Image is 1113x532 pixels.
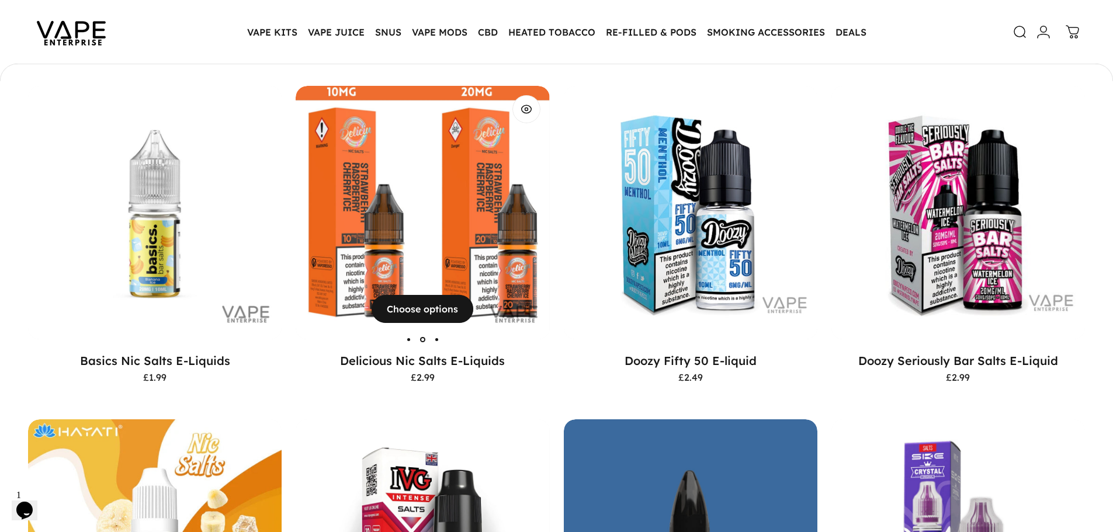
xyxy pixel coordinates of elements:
summary: VAPE MODS [407,20,473,44]
img: Delicious Nic Salts E-Liquids [296,86,549,339]
a: Delicious Nic Salts E-Liquids [340,353,505,368]
summary: RE-FILLED & PODS [601,20,702,44]
span: £2.49 [678,373,703,382]
a: Doozy Fifty 50 E-liquid [625,353,757,368]
img: Basics Nic Salts E-Liquids [28,86,282,339]
img: Vape Enterprise [19,5,124,60]
summary: CBD [473,20,503,44]
summary: SMOKING ACCESSORIES [702,20,830,44]
summary: SNUS [370,20,407,44]
nav: Primary [242,20,872,44]
img: Doozy Fifty 50 E-liquid [564,86,817,339]
span: £2.99 [946,373,970,382]
span: £2.99 [411,373,435,382]
img: Doozy Seriously Bar Salts [831,86,1085,339]
a: DEALS [830,20,872,44]
iframe: chat widget [12,485,49,520]
a: Basics Nic Salts E-Liquids [80,353,230,368]
summary: VAPE JUICE [303,20,370,44]
button: Choose options [372,295,473,323]
a: Doozy Seriously Bar Salts E-Liquid [858,353,1058,368]
span: £1.99 [143,373,167,382]
summary: HEATED TOBACCO [503,20,601,44]
summary: VAPE KITS [242,20,303,44]
a: 0 items [1060,19,1086,45]
a: Doozy Seriously Bar Salts E-Liquid [831,86,1085,339]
